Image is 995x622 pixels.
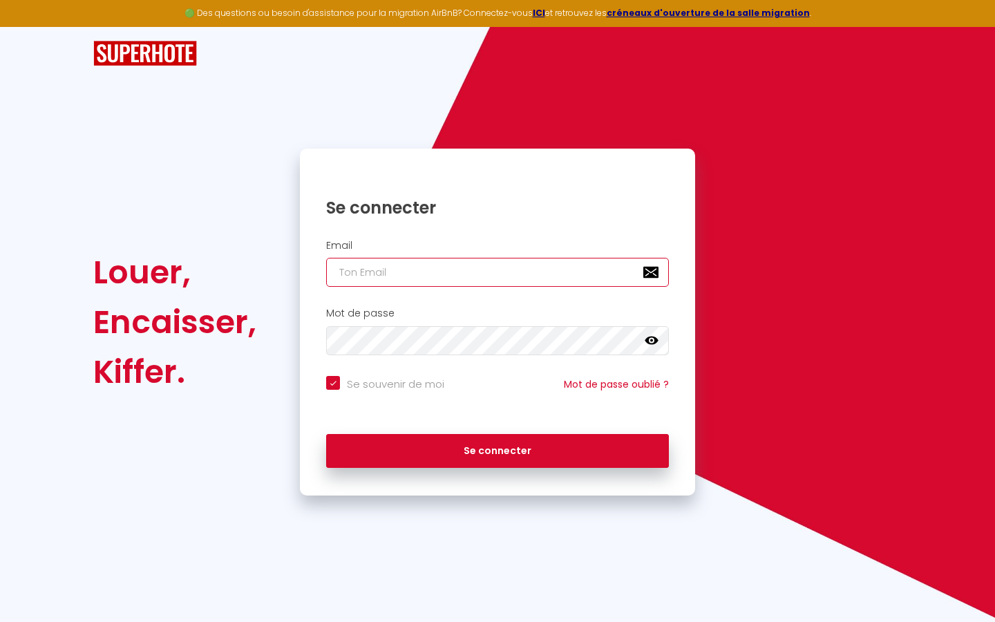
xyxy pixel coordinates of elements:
[564,377,669,391] a: Mot de passe oublié ?
[607,7,810,19] a: créneaux d'ouverture de la salle migration
[326,258,669,287] input: Ton Email
[326,240,669,252] h2: Email
[93,247,256,297] div: Louer,
[326,308,669,319] h2: Mot de passe
[533,7,545,19] a: ICI
[93,41,197,66] img: SuperHote logo
[93,347,256,397] div: Kiffer.
[93,297,256,347] div: Encaisser,
[326,434,669,469] button: Se connecter
[11,6,53,47] button: Ouvrir le widget de chat LiveChat
[326,197,669,218] h1: Se connecter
